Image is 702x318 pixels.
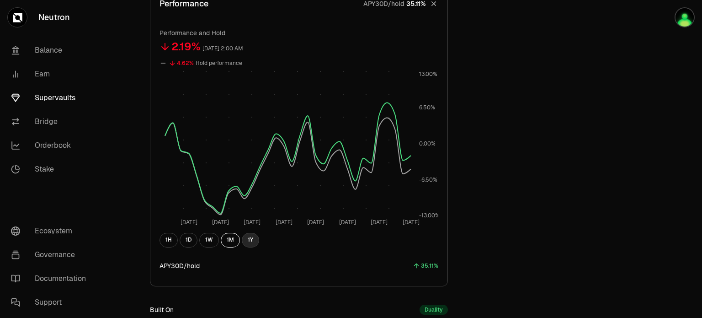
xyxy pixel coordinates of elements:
[196,58,242,69] div: Hold performance
[675,7,695,27] img: Tay Cosmos
[339,218,356,226] tspan: [DATE]
[160,261,200,270] div: APY30D/hold
[199,233,219,248] button: 1W
[420,305,448,315] div: Duality
[177,58,194,69] div: 4.62%
[181,218,197,226] tspan: [DATE]
[150,305,174,314] div: Built On
[4,219,99,243] a: Ecosystem
[180,233,197,248] button: 1D
[419,140,436,147] tspan: 0.00%
[419,176,437,183] tspan: -6.50%
[4,267,99,291] a: Documentation
[4,38,99,62] a: Balance
[212,218,229,226] tspan: [DATE]
[4,291,99,314] a: Support
[419,212,440,219] tspan: -13.00%
[244,218,261,226] tspan: [DATE]
[307,218,324,226] tspan: [DATE]
[371,218,388,226] tspan: [DATE]
[4,86,99,110] a: Supervaults
[4,157,99,181] a: Stake
[403,218,420,226] tspan: [DATE]
[276,218,292,226] tspan: [DATE]
[4,110,99,134] a: Bridge
[171,39,201,54] div: 2.19%
[4,62,99,86] a: Earn
[4,243,99,267] a: Governance
[160,233,178,248] button: 1H
[150,19,447,286] div: PerformanceAPY30D/hold35.11%
[202,43,243,54] div: [DATE] 2:00 AM
[4,134,99,157] a: Orderbook
[221,233,240,248] button: 1M
[160,28,438,38] p: Performance and Hold
[419,104,435,111] tspan: 6.50%
[421,261,438,271] div: 35.11%
[419,70,437,78] tspan: 13.00%
[242,233,259,248] button: 1Y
